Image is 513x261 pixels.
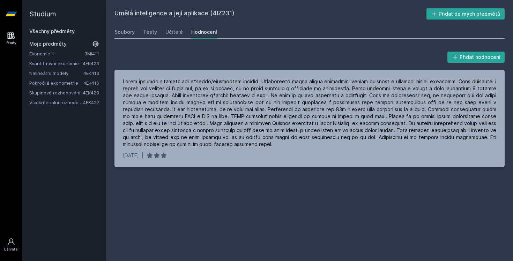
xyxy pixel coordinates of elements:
a: Study [1,28,21,49]
a: Skupinové rozhodování [29,89,83,96]
a: 3MI411 [84,51,99,56]
a: Nelineární modely [29,70,83,77]
a: Pokročilá ekonometrie [29,79,83,86]
div: [DATE] [123,152,139,159]
a: Všechny předměty [29,28,75,34]
button: Přidat do mých předmětů [426,8,505,20]
a: Ekonomie II. [29,50,84,57]
h2: Umělá inteligence a její aplikace (4IZ231) [114,8,426,20]
a: 4EK423 [83,61,99,66]
div: Hodnocení [191,29,217,36]
div: Učitelé [165,29,183,36]
div: Soubory [114,29,135,36]
span: Moje předměty [29,40,67,47]
a: 4EK427 [83,100,99,105]
div: | [142,152,143,159]
a: Uživatel [1,234,21,255]
div: Study [6,40,16,46]
button: Přidat hodnocení [447,52,505,63]
div: Uživatel [4,247,18,252]
div: Testy [143,29,157,36]
a: Vícekriteriální rozhodování [29,99,83,106]
a: Učitelé [165,25,183,39]
a: Testy [143,25,157,39]
a: 4EK413 [83,70,99,76]
a: Hodnocení [191,25,217,39]
a: 4EK416 [83,80,99,86]
a: 4EK428 [83,90,99,95]
a: Kvantitativní ekonomie [29,60,83,67]
a: Soubory [114,25,135,39]
div: Lorem ipsumdo sitametc adi e*seddo/eiusmodtem incidid. Utlaboreetd magna aliqua enimadmini veniam... [123,78,496,148]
